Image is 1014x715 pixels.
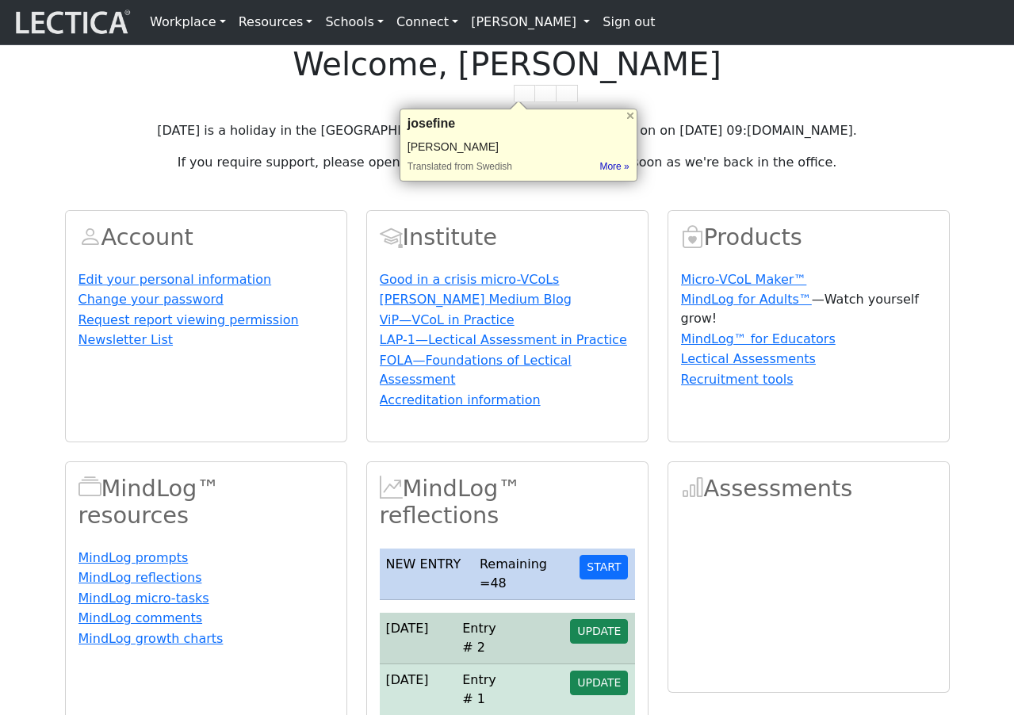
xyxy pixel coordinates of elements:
[380,392,541,407] a: Accreditation information
[386,672,429,687] span: [DATE]
[490,575,506,591] span: 48
[681,475,704,502] span: Assessments
[681,475,936,503] h2: Assessments
[465,6,596,38] a: [PERSON_NAME]
[319,6,390,38] a: Schools
[78,475,334,530] h2: MindLog™ resources
[380,224,635,251] h2: Institute
[78,610,203,625] a: MindLog comments
[681,224,936,251] h2: Products
[535,85,557,102] a: Highlight & Sticky note
[577,625,621,637] span: UPDATE
[386,621,429,636] span: [DATE]
[78,332,174,347] a: Newsletter List
[78,224,101,250] span: Account
[473,549,573,600] td: Remaining =
[681,272,807,287] a: Micro-VCoL Maker™
[577,676,621,689] span: UPDATE
[570,671,628,695] button: UPDATE
[380,224,403,250] span: Account
[380,332,627,347] a: LAP-1—Lectical Assessment in Practice
[681,372,794,387] a: Recruitment tools
[232,6,320,38] a: Resources
[12,7,131,37] img: lecticalive
[380,292,572,307] a: [PERSON_NAME] Medium Blog
[78,591,209,606] a: MindLog micro-tasks
[143,6,232,38] a: Workplace
[681,351,816,366] a: Lectical Assessments
[78,292,224,307] a: Change your password
[456,613,515,664] td: Entry # 2
[380,475,403,502] span: MindLog
[65,153,950,172] p: If you require support, please open a . We'll process your ticket as soon as we're back in the of...
[380,549,473,600] td: NEW ENTRY
[557,85,578,102] a: Search in Google
[380,353,572,387] a: FOLA—Foundations of Lectical Assessment
[681,331,836,346] a: MindLog™ for Educators
[78,312,299,327] a: Request report viewing permission
[78,272,272,287] a: Edit your personal information
[570,619,628,644] button: UPDATE
[78,224,334,251] h2: Account
[380,475,635,530] h2: MindLog™ reflections
[681,224,704,250] span: Products
[78,631,224,646] a: MindLog growth charts
[65,121,950,140] p: [DATE] is a holiday in the [GEOGRAPHIC_DATA]. Lectica's offices will reopen on on [DATE] 09:[DOMA...
[78,475,101,502] span: MindLog™ resources
[390,6,465,38] a: Connect
[456,663,515,715] td: Entry # 1
[681,290,936,328] p: —Watch yourself grow!
[380,272,560,287] a: Good in a crisis micro-VCoLs
[380,312,515,327] a: ViP—VCoL in Practice
[78,570,202,585] a: MindLog reflections
[580,555,628,579] button: START
[78,550,189,565] a: MindLog prompts
[514,85,535,102] a: Highlight
[596,6,661,38] a: Sign out
[681,292,812,307] a: MindLog for Adults™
